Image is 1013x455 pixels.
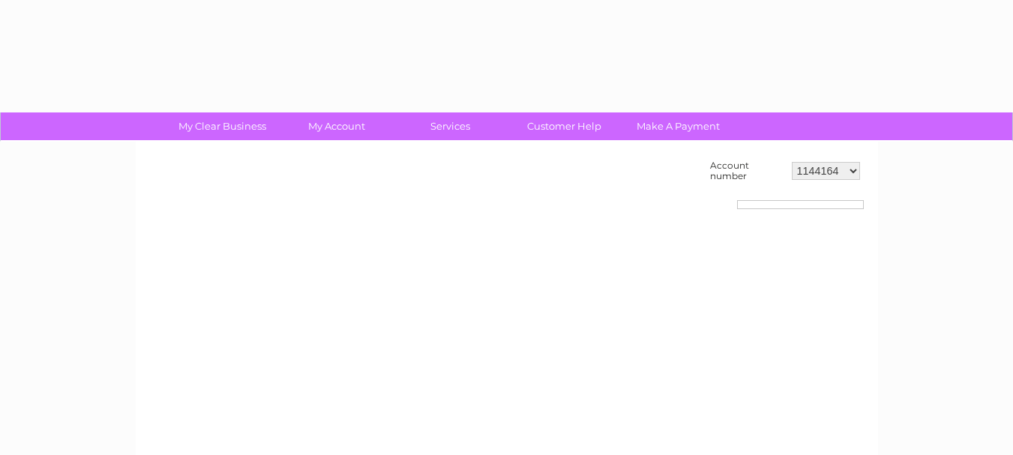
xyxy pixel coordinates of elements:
a: Customer Help [502,112,626,140]
a: Services [388,112,512,140]
a: My Account [274,112,398,140]
td: Account number [706,157,788,185]
a: Make A Payment [616,112,740,140]
a: My Clear Business [160,112,284,140]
